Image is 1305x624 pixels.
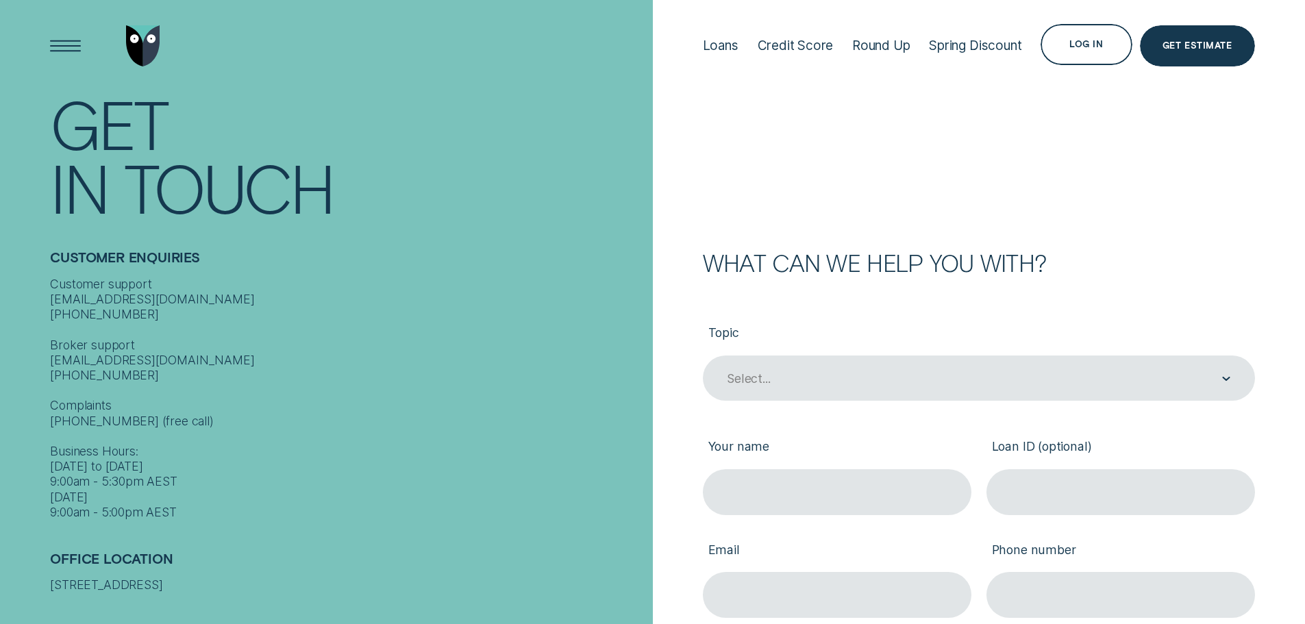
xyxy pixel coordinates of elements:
h2: Office Location [50,551,645,578]
div: Spring Discount [929,38,1021,53]
div: Round Up [852,38,910,53]
div: Get [50,91,167,155]
div: Credit Score [758,38,834,53]
h2: What can we help you with? [703,251,1255,274]
img: Wisr [126,25,160,66]
div: Touch [124,155,334,219]
h1: Get In Touch [50,91,645,219]
h2: Customer Enquiries [50,249,645,277]
div: Customer support [EMAIL_ADDRESS][DOMAIN_NAME] [PHONE_NUMBER] Broker support [EMAIL_ADDRESS][DOMAI... [50,277,645,521]
button: Open Menu [45,25,86,66]
div: In [50,155,108,219]
div: [STREET_ADDRESS] [50,577,645,592]
label: Topic [703,313,1255,355]
label: Phone number [986,530,1255,572]
button: Log in [1041,24,1132,65]
label: Loan ID (optional) [986,427,1255,469]
label: Email [703,530,971,572]
div: Loans [703,38,738,53]
div: Select... [727,371,770,386]
a: Get Estimate [1140,25,1255,66]
label: Your name [703,427,971,469]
